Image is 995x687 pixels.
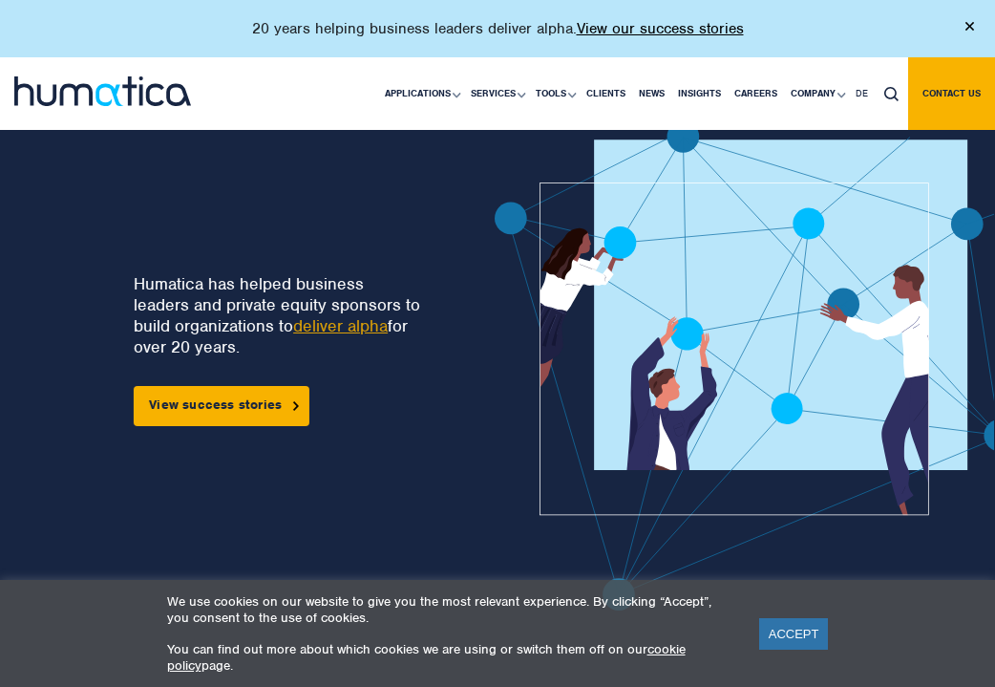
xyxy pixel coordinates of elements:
[464,57,529,130] a: Services
[856,87,868,99] span: DE
[632,57,671,130] a: News
[784,57,849,130] a: Company
[908,57,995,130] a: Contact us
[728,57,784,130] a: Careers
[849,57,875,130] a: DE
[293,401,299,410] img: arrowicon
[134,386,309,426] a: View success stories
[884,87,899,101] img: search_icon
[14,76,191,106] img: logo
[167,593,735,626] p: We use cookies on our website to give you the most relevant experience. By clicking “Accept”, you...
[759,618,829,650] a: ACCEPT
[671,57,728,130] a: Insights
[293,315,388,336] a: deliver alpha
[577,19,744,38] a: View our success stories
[167,641,735,674] p: You can find out more about which cookies we are using or switch them off on our page.
[167,641,686,674] a: cookie policy
[378,57,464,130] a: Applications
[580,57,632,130] a: Clients
[134,273,421,357] p: Humatica has helped business leaders and private equity sponsors to build organizations to for ov...
[529,57,580,130] a: Tools
[252,19,744,38] p: 20 years helping business leaders deliver alpha.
